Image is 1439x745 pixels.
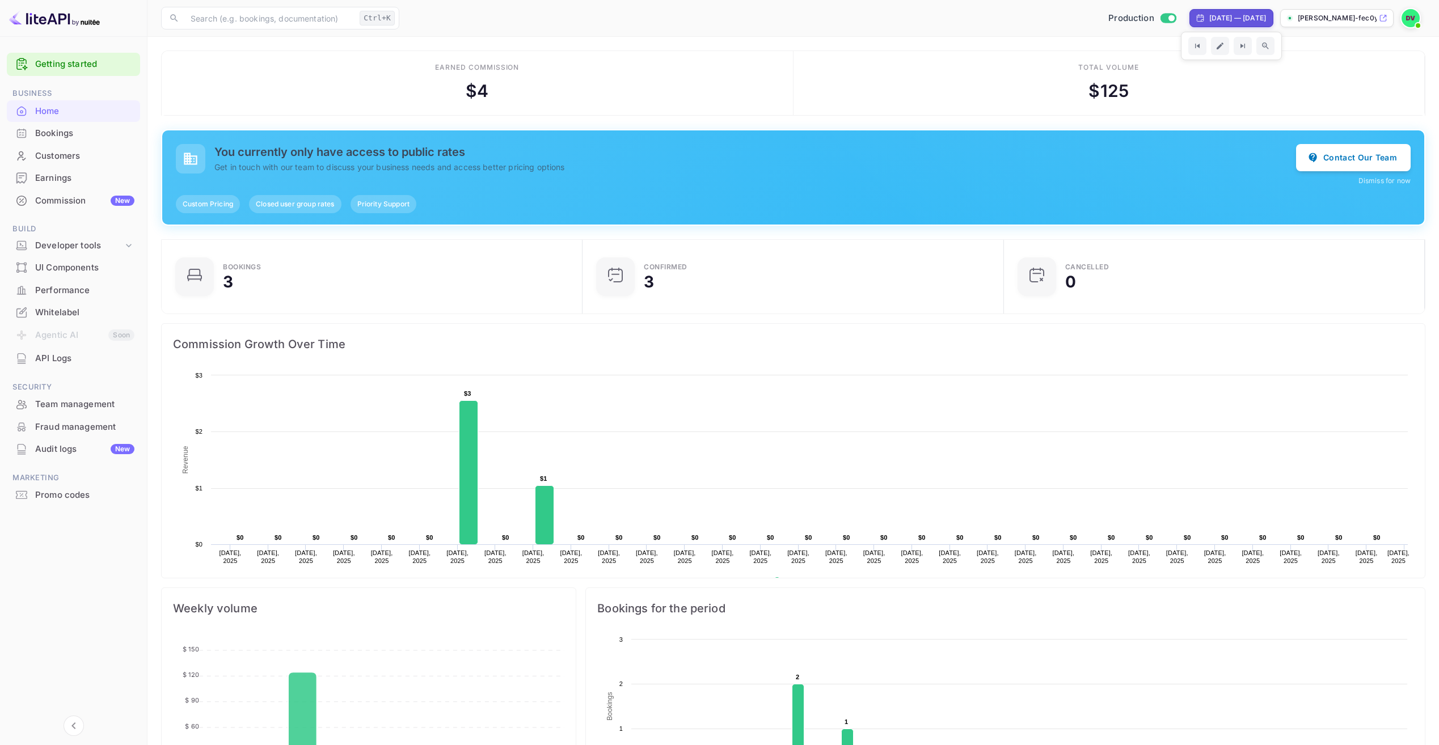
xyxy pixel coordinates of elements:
text: $0 [1184,534,1191,541]
text: $0 [994,534,1002,541]
text: $2 [195,428,202,435]
div: Whitelabel [35,306,134,319]
text: $0 [691,534,699,541]
div: Bookings [35,127,134,140]
text: [DATE], 2025 [522,549,545,564]
text: $0 [767,534,774,541]
a: Bookings [7,122,140,143]
text: $0 [956,534,964,541]
text: [DATE], 2025 [1356,549,1378,564]
text: [DATE], 2025 [1204,549,1226,564]
text: [DATE], 2025 [1280,549,1302,564]
div: API Logs [35,352,134,365]
text: 2 [796,674,799,680]
img: David Velasquez [1402,9,1420,27]
div: CANCELLED [1065,264,1109,270]
text: [DATE], 2025 [295,549,317,564]
text: $0 [1221,534,1229,541]
div: 3 [644,274,654,290]
button: Contact Our Team [1296,144,1411,171]
span: Bookings for the period [597,599,1413,617]
button: Edit date range [1211,37,1229,55]
div: Bookings [7,122,140,145]
a: Whitelabel [7,302,140,323]
text: [DATE], 2025 [1128,549,1150,564]
a: Audit logsNew [7,438,140,459]
div: Performance [35,284,134,297]
text: [DATE], 2025 [1090,549,1112,564]
text: $0 [577,534,585,541]
text: Revenue [784,577,813,585]
text: $0 [653,534,661,541]
div: UI Components [7,257,140,279]
div: Customers [7,145,140,167]
div: New [111,196,134,206]
text: [DATE], 2025 [1387,549,1410,564]
text: [DATE], 2025 [1242,549,1264,564]
span: Custom Pricing [176,199,240,209]
text: $0 [195,541,202,548]
div: Audit logsNew [7,438,140,460]
span: Security [7,381,140,393]
text: Revenue [182,446,189,473]
text: $0 [237,534,244,541]
a: Performance [7,280,140,300]
div: Promo codes [7,484,140,506]
div: Switch to Sandbox mode [1104,12,1180,25]
div: Team management [35,398,134,411]
div: New [111,444,134,454]
p: Get in touch with our team to discuss your business needs and access better pricing options [214,161,1296,173]
text: [DATE], 2025 [863,549,885,564]
button: Go to next time period [1234,37,1252,55]
text: $0 [351,534,358,541]
span: Production [1108,12,1154,25]
text: $0 [1259,534,1267,541]
text: [DATE], 2025 [787,549,809,564]
a: UI Components [7,257,140,278]
a: Promo codes [7,484,140,505]
text: $0 [313,534,320,541]
tspan: $ 150 [183,645,199,653]
tspan: $ 60 [185,722,199,730]
text: $0 [805,534,812,541]
text: $0 [1032,534,1040,541]
h5: You currently only have access to public rates [214,145,1296,159]
text: [DATE], 2025 [1318,549,1340,564]
text: $0 [880,534,888,541]
div: UI Components [35,261,134,274]
div: Home [35,105,134,118]
span: Priority Support [351,199,416,209]
div: Bookings [223,264,261,270]
div: Getting started [7,53,140,76]
text: [DATE], 2025 [749,549,771,564]
text: $0 [1070,534,1077,541]
div: Earnings [7,167,140,189]
div: API Logs [7,348,140,370]
text: [DATE], 2025 [1053,549,1075,564]
p: [PERSON_NAME]-fec0y.... [1298,13,1377,23]
text: [DATE], 2025 [560,549,583,564]
text: [DATE], 2025 [825,549,847,564]
a: Getting started [35,58,134,71]
a: CommissionNew [7,190,140,211]
div: Ctrl+K [360,11,395,26]
text: [DATE], 2025 [901,549,923,564]
button: Zoom out time range [1256,37,1275,55]
div: Developer tools [35,239,123,252]
div: Customers [35,150,134,163]
div: Fraud management [35,421,134,434]
text: $0 [843,534,850,541]
div: Performance [7,280,140,302]
text: 2 [619,680,623,687]
text: $0 [1108,534,1115,541]
text: $0 [1146,534,1153,541]
text: $1 [195,485,202,492]
a: Team management [7,393,140,414]
tspan: $ 90 [185,696,199,704]
a: API Logs [7,348,140,369]
text: $0 [1297,534,1305,541]
text: [DATE], 2025 [636,549,658,564]
a: Customers [7,145,140,166]
div: Confirmed [644,264,687,270]
div: [DATE] — [DATE] [1209,13,1266,23]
